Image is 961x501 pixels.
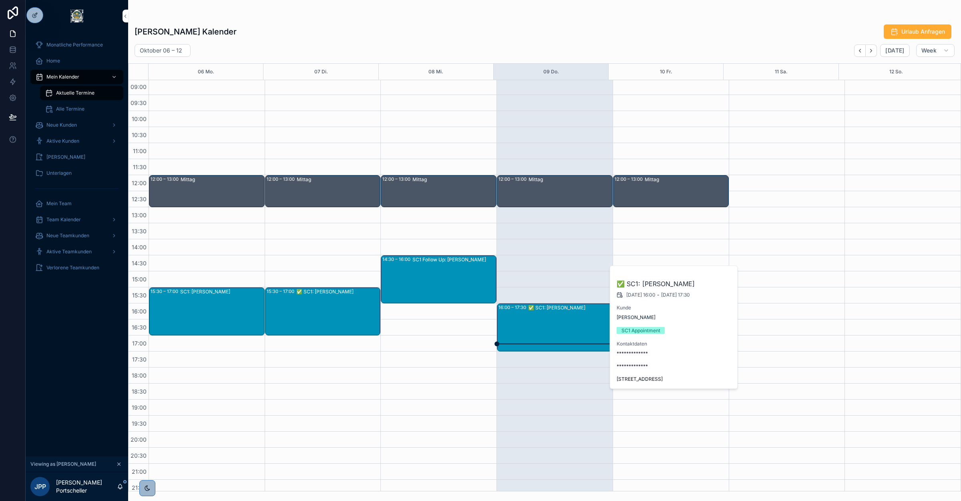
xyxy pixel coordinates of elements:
[130,244,149,250] span: 14:00
[297,176,380,183] div: Mittag
[880,44,909,57] button: [DATE]
[151,176,181,182] div: 12:00 – 13:00
[149,176,264,207] div: 12:00 – 13:00Mittag
[30,461,96,467] span: Viewing as [PERSON_NAME]
[46,216,81,223] span: Team Kalender
[382,256,412,263] div: 14:30 – 16:00
[661,292,690,298] span: [DATE] 17:30
[56,106,84,112] span: Alle Termine
[497,304,612,351] div: 16:00 – 17:30✅ SC1: [PERSON_NAME]
[884,24,951,39] button: Urlaub Anfragen
[130,180,149,186] span: 12:00
[130,372,149,379] span: 18:00
[30,134,123,148] a: Aktive Kunden
[130,276,149,283] span: 15:00
[265,176,380,207] div: 12:00 – 13:00Mittag
[149,288,264,335] div: 15:30 – 17:00SC1: [PERSON_NAME]
[30,244,123,259] a: Aktive Teamkunden
[314,64,328,80] div: 07 Di.
[775,64,788,80] button: 11 Sa.
[130,324,149,331] span: 16:30
[129,452,149,459] span: 20:30
[181,176,264,183] div: Mittag
[130,115,149,122] span: 10:00
[621,327,660,334] div: SC1 Appointment
[866,44,877,57] button: Next
[130,356,149,363] span: 17:30
[617,341,732,347] span: Kontaktdaten
[30,70,123,84] a: Mein Kalender
[916,44,955,57] button: Week
[130,420,149,427] span: 19:30
[428,64,443,80] button: 08 Mi.
[46,154,85,160] span: [PERSON_NAME]
[30,54,123,68] a: Home
[645,176,728,183] div: Mittag
[412,176,496,183] div: Mittag
[130,131,149,138] span: 10:30
[56,479,117,495] p: [PERSON_NAME] Portscheller
[613,176,728,207] div: 12:00 – 13:00Mittag
[382,176,412,182] div: 12:00 – 13:00
[660,64,672,80] button: 10 Fr.
[130,308,149,315] span: 16:00
[198,64,214,80] button: 06 Mo.
[30,196,123,211] a: Mein Team
[617,279,732,289] h2: ✅ SC1: [PERSON_NAME]
[46,200,72,207] span: Mein Team
[40,102,123,116] a: Alle Termine
[129,83,149,90] span: 09:00
[657,292,659,298] span: -
[46,232,89,239] span: Neue Teamkunden
[129,99,149,106] span: 09:30
[130,468,149,475] span: 21:00
[130,196,149,202] span: 12:30
[130,404,149,411] span: 19:00
[46,42,103,48] span: Monatliche Performance
[140,46,182,55] h2: Oktober 06 – 12
[130,340,149,347] span: 17:00
[129,436,149,443] span: 20:00
[626,292,655,298] span: [DATE] 16:00
[381,256,496,303] div: 14:30 – 16:00SC1 Follow Up: [PERSON_NAME]
[56,90,94,96] span: Aktuelle Termine
[46,248,92,255] span: Aktive Teamkunden
[543,64,559,80] button: 09 Do.
[130,212,149,218] span: 13:00
[130,260,149,267] span: 14:30
[180,289,264,295] div: SC1: [PERSON_NAME]
[921,47,937,54] span: Week
[46,138,79,144] span: Aktive Kunden
[412,257,496,263] div: SC1 Follow Up: [PERSON_NAME]
[40,86,123,100] a: Aktuelle Termine
[30,261,123,275] a: Verlorene Teamkunden
[46,74,79,80] span: Mein Kalender
[130,292,149,299] span: 15:30
[46,265,99,271] span: Verlorene Teamkunden
[30,228,123,243] a: Neue Teamkunden
[131,164,149,170] span: 11:30
[617,314,655,321] a: [PERSON_NAME]
[497,176,612,207] div: 12:00 – 13:00Mittag
[889,64,903,80] button: 12 So.
[70,10,83,22] img: App logo
[46,122,77,128] span: Neue Kunden
[30,166,123,180] a: Unterlagen
[30,212,123,227] a: Team Kalender
[30,150,123,164] a: [PERSON_NAME]
[267,176,297,182] div: 12:00 – 13:00
[529,176,612,183] div: Mittag
[26,32,128,285] div: scrollable content
[130,388,149,395] span: 18:30
[617,305,732,311] span: Kunde
[267,288,296,295] div: 15:30 – 17:00
[854,44,866,57] button: Back
[381,176,496,207] div: 12:00 – 13:00Mittag
[499,304,528,311] div: 16:00 – 17:30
